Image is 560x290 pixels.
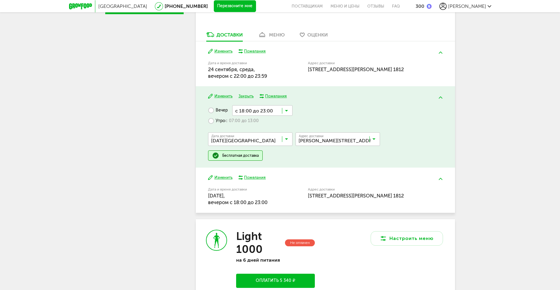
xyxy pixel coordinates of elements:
[239,49,266,54] button: Пожелания
[165,3,208,9] a: [PHONE_NUMBER]
[203,31,246,41] a: Доставки
[208,66,267,79] span: 24 сентября, среда, вечером c 22:00 до 23:59
[371,231,443,246] button: Настроить меню
[244,175,266,180] div: Пожелания
[439,52,442,54] img: arrow-up-green.5eb5f82.svg
[211,134,234,138] span: Дата доставки
[448,3,486,9] span: [PERSON_NAME]
[208,49,233,54] button: Изменить
[208,188,277,191] label: Дата и время доставки
[439,96,442,99] img: arrow-up-green.5eb5f82.svg
[212,152,219,159] img: done.51a953a.svg
[307,32,328,38] span: Оценки
[297,31,331,41] a: Оценки
[236,257,315,263] p: на 6 дней питания
[239,93,254,99] button: Закрыть
[244,49,266,54] div: Пожелания
[299,134,324,138] span: Адрес доставки
[217,32,243,38] div: Доставки
[214,0,256,12] button: Перезвоните мне
[308,193,404,199] span: [STREET_ADDRESS][PERSON_NAME] 1812
[208,93,233,99] button: Изменить
[416,3,424,9] div: 300
[225,118,259,124] span: с 07:00 до 13:00
[222,153,259,158] div: Бесплатная доставка
[208,116,259,126] label: Утро
[308,66,404,72] span: [STREET_ADDRESS][PERSON_NAME] 1812
[98,3,147,9] span: [GEOGRAPHIC_DATA]
[265,93,287,99] div: Пожелания
[208,61,277,65] label: Дата и время доставки
[260,93,287,99] button: Пожелания
[269,32,285,38] div: меню
[439,178,442,180] img: arrow-up-green.5eb5f82.svg
[208,193,267,205] span: [DATE], вечером c 18:00 до 23:00
[285,239,315,246] div: Не оплачен
[236,230,283,256] h3: Light 1000
[308,61,420,65] label: Адрес доставки
[255,31,288,41] a: меню
[427,4,432,9] img: bonus_b.cdccf46.png
[236,274,315,288] button: Оплатить 5 340 ₽
[208,175,233,181] button: Изменить
[239,175,266,180] button: Пожелания
[308,188,420,191] label: Адрес доставки
[208,105,228,116] label: Вечер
